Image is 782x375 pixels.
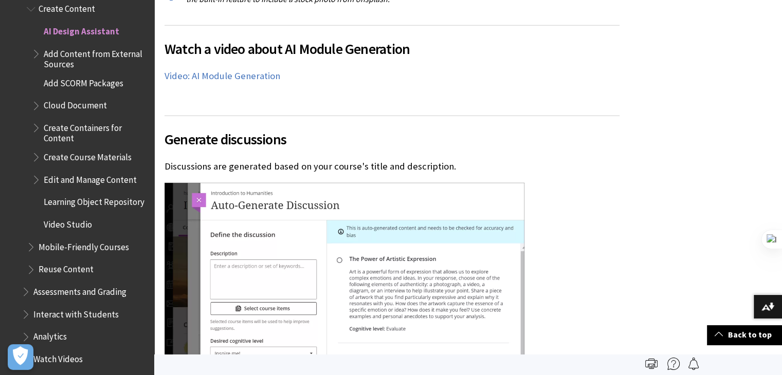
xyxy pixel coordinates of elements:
a: Back to top [707,325,782,344]
span: AI Design Assistant [44,23,119,36]
span: Interact with Students [33,306,119,320]
a: Video: AI Module Generation [165,70,280,82]
span: Edit and Manage Content [44,171,137,185]
span: Assessments and Grading [33,283,126,297]
span: Cloud Document [44,97,107,111]
span: Create Content [39,1,95,14]
span: Add SCORM Packages [44,74,123,88]
span: Video Studio [44,216,92,230]
p: Discussions are generated based on your course's title and description. [165,160,620,173]
span: Analytics [33,328,67,342]
span: Create Containers for Content [44,119,147,143]
span: Generate discussions [165,128,620,150]
span: Learning Object Repository [44,194,144,208]
img: Follow this page [687,358,700,370]
span: Watch a video about AI Module Generation [165,38,620,60]
img: Print [645,358,658,370]
span: Add Content from External Sources [44,45,147,69]
span: Mobile-Friendly Courses [39,238,129,252]
span: Reuse Content [39,261,94,275]
span: Create Course Materials [44,148,132,162]
img: More help [667,358,680,370]
button: Açık Tercihler [8,344,33,370]
span: Watch Videos [33,350,83,364]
